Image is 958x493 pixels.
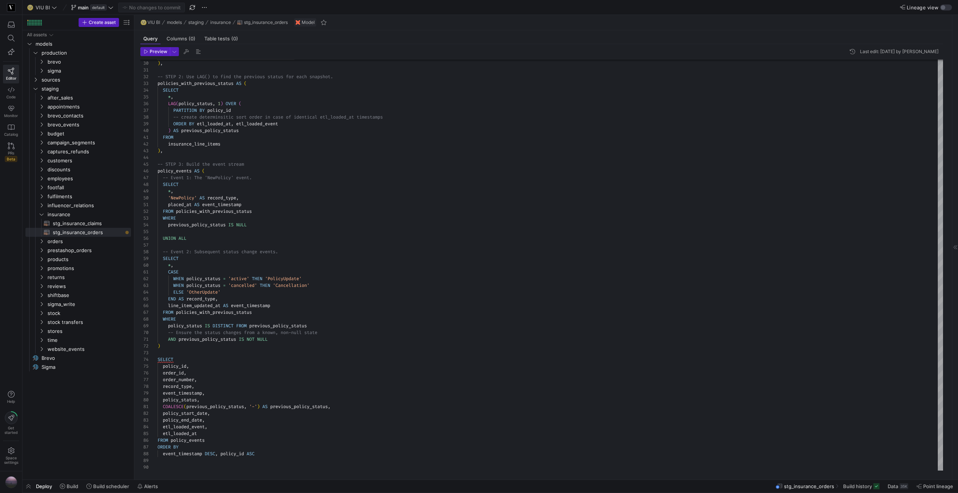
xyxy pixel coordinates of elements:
span: discounts [48,165,130,174]
span: Table tests [204,36,238,41]
span: WHEN [173,282,184,288]
span: insurance [210,20,231,25]
span: brevo_contacts [48,111,130,120]
span: FROM [163,309,173,315]
div: 78 [140,383,149,390]
div: 35K [900,483,908,489]
span: Build [67,483,78,489]
div: 79 [140,390,149,396]
span: -- Event 2: Subsequent status change events. [163,249,278,255]
span: ) [158,343,160,349]
span: OVER [226,101,236,107]
span: Point lineage [923,483,953,489]
a: PRsBeta [3,140,19,165]
div: Press SPACE to select this row. [25,120,131,129]
div: 30 [140,60,149,67]
div: 45 [140,161,149,168]
span: models [36,40,130,48]
span: (0) [189,36,195,41]
span: policy_events [158,168,192,174]
span: BY [199,107,205,113]
div: 65 [140,296,149,302]
div: Press SPACE to select this row. [25,165,131,174]
span: AS [199,195,205,201]
div: Press SPACE to select this row. [25,282,131,291]
span: orders [48,237,130,246]
span: products [48,255,130,264]
span: -- create determinsitic sort order in case of iden [173,114,304,120]
span: staging [188,20,204,25]
div: 52 [140,208,149,215]
div: 35 [140,94,149,100]
div: Press SPACE to select this row. [25,66,131,75]
span: previous_policy_status [249,323,307,329]
span: Preview [150,49,167,54]
span: IS [205,323,210,329]
div: Press SPACE to select this row. [25,237,131,246]
span: Build history [843,483,872,489]
div: 39 [140,120,149,127]
span: etl_loaded_event [236,121,278,127]
span: FROM [236,323,247,329]
span: , [192,383,194,389]
span: campaign_segments [48,138,130,147]
span: ) [158,148,160,154]
span: , [171,188,173,194]
span: AS [194,168,199,174]
span: fulfilments [48,192,130,201]
span: returns [48,273,130,282]
span: Alerts [144,483,158,489]
div: Press SPACE to select this row. [25,291,131,300]
span: policies_with_previous_status [158,80,234,86]
button: 🌝VIU BI [139,18,162,27]
span: Catalog [4,132,18,137]
div: 66 [140,302,149,309]
span: , [160,60,163,66]
div: Press SPACE to select this row. [25,57,131,66]
div: 38 [140,114,149,120]
span: policy_status [186,276,220,282]
button: Build scheduler [83,480,132,493]
span: placed_at [168,202,192,208]
div: Press SPACE to select this row. [25,111,131,120]
button: Preview [140,47,170,56]
span: brevo [48,58,130,66]
span: stg_insurance_orders​​​​​​​​​​ [53,228,122,237]
div: Press SPACE to select this row. [25,219,131,228]
div: 76 [140,370,149,376]
div: 32 [140,73,149,80]
span: , [236,195,239,201]
div: 37 [140,107,149,114]
div: 46 [140,168,149,174]
img: undefined [296,20,300,25]
span: SELECT [158,356,173,362]
span: line_item_updated_at [168,303,220,309]
div: Press SPACE to select this row. [25,183,131,192]
span: ( [202,168,205,174]
div: Press SPACE to select this row. [25,336,131,345]
span: NULL [257,336,268,342]
span: policy_status [179,101,213,107]
span: staging [42,85,130,93]
div: 53 [140,215,149,221]
span: , [186,363,189,369]
span: brevo_events [48,120,130,129]
div: 49 [140,188,149,195]
span: WHERE [163,215,176,221]
span: -- Ensure the status changes from a known, non-nul [168,330,299,336]
span: etl_loaded_at [197,121,231,127]
a: Spacesettings [3,444,19,468]
span: Help [6,399,16,404]
span: WHERE [163,316,176,322]
div: Press SPACE to select this row. [25,156,131,165]
div: Press SPACE to select this row. [25,246,131,255]
span: policy_status [186,282,220,288]
span: IS [239,336,244,342]
span: budget [48,129,130,138]
div: Press SPACE to select this row. [25,210,131,219]
span: Lineage view [907,4,939,10]
div: 43 [140,147,149,154]
span: SELECT [163,255,179,261]
span: previous_policy_status [179,336,236,342]
span: sigma_write [48,300,130,309]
